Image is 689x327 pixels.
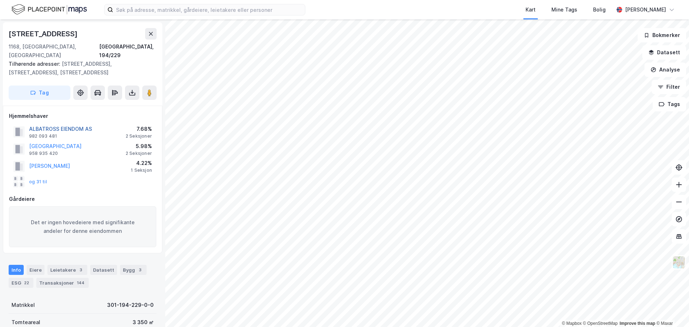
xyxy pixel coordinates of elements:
[551,5,577,14] div: Mine Tags
[583,321,618,326] a: OpenStreetMap
[638,28,686,42] button: Bokmerker
[625,5,666,14] div: [PERSON_NAME]
[11,318,40,327] div: Tomteareal
[126,142,152,151] div: 5.98%
[593,5,606,14] div: Bolig
[9,28,79,40] div: [STREET_ADDRESS]
[642,45,686,60] button: Datasett
[11,301,35,309] div: Matrikkel
[131,167,152,173] div: 1 Seksjon
[27,265,45,275] div: Eiere
[29,133,57,139] div: 982 093 481
[113,4,305,15] input: Søk på adresse, matrikkel, gårdeiere, leietakere eller personer
[23,279,31,286] div: 22
[11,3,87,16] img: logo.f888ab2527a4732fd821a326f86c7f29.svg
[29,151,58,156] div: 958 935 420
[77,266,84,273] div: 3
[562,321,582,326] a: Mapbox
[9,278,33,288] div: ESG
[36,278,89,288] div: Transaksjoner
[126,133,152,139] div: 2 Seksjoner
[653,293,689,327] div: Kontrollprogram for chat
[9,206,156,247] div: Det er ingen hovedeiere med signifikante andeler for denne eiendommen
[9,60,151,77] div: [STREET_ADDRESS], [STREET_ADDRESS], [STREET_ADDRESS]
[644,63,686,77] button: Analyse
[99,42,157,60] div: [GEOGRAPHIC_DATA], 194/229
[107,301,154,309] div: 301-194-229-0-0
[652,80,686,94] button: Filter
[75,279,86,286] div: 144
[9,86,70,100] button: Tag
[120,265,147,275] div: Bygg
[47,265,87,275] div: Leietakere
[9,42,99,60] div: 1168, [GEOGRAPHIC_DATA], [GEOGRAPHIC_DATA]
[126,125,152,133] div: 7.68%
[131,159,152,167] div: 4.22%
[9,195,156,203] div: Gårdeiere
[620,321,655,326] a: Improve this map
[9,265,24,275] div: Info
[133,318,154,327] div: 3 350 ㎡
[137,266,144,273] div: 3
[653,97,686,111] button: Tags
[90,265,117,275] div: Datasett
[126,151,152,156] div: 2 Seksjoner
[9,112,156,120] div: Hjemmelshaver
[672,255,686,269] img: Z
[9,61,62,67] span: Tilhørende adresser:
[526,5,536,14] div: Kart
[653,293,689,327] iframe: Chat Widget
